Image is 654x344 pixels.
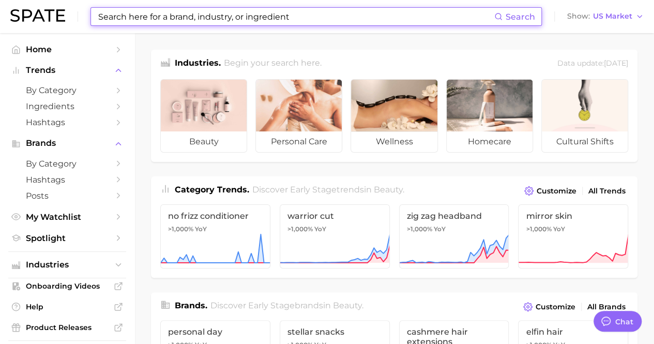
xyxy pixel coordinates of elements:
span: All Brands [587,303,626,311]
span: All Trends [588,187,626,196]
span: YoY [553,225,565,233]
span: warrior cut [287,211,382,221]
span: Brands [26,139,109,148]
button: Industries [8,257,126,273]
span: Ingredients [26,101,109,111]
a: Product Releases [8,320,126,335]
a: zig zag headband>1,000% YoY [399,204,509,268]
span: by Category [26,159,109,169]
span: My Watchlist [26,212,109,222]
span: Trends [26,66,109,75]
span: YoY [195,225,207,233]
span: Industries [26,260,109,270]
button: ShowUS Market [565,10,646,23]
span: wellness [351,131,437,152]
span: beauty [161,131,247,152]
span: Hashtags [26,117,109,127]
span: Discover Early Stage trends in . [252,185,404,195]
a: Onboarding Videos [8,278,126,294]
a: Hashtags [8,114,126,130]
span: by Category [26,85,109,95]
span: Customize [536,303,575,311]
span: beauty [374,185,403,195]
span: Home [26,44,109,54]
span: Search [506,12,535,22]
span: personal care [256,131,342,152]
a: Help [8,299,126,315]
span: YoY [434,225,446,233]
span: Product Releases [26,323,109,332]
a: All Trends [586,184,628,198]
a: mirror skin>1,000% YoY [518,204,628,268]
a: homecare [446,79,533,153]
span: >1,000% [407,225,432,233]
span: stellar snacks [287,327,382,337]
a: All Brands [585,300,628,314]
span: no frizz conditioner [168,211,263,221]
span: Onboarding Videos [26,281,109,291]
div: Data update: [DATE] [557,57,628,71]
span: >1,000% [287,225,313,233]
a: Spotlight [8,230,126,246]
a: Ingredients [8,98,126,114]
span: zig zag headband [407,211,501,221]
span: beauty [333,301,362,310]
span: homecare [447,131,533,152]
a: wellness [351,79,437,153]
span: US Market [593,13,632,19]
img: SPATE [10,9,65,22]
a: Posts [8,188,126,204]
span: Spotlight [26,233,109,243]
button: Customize [521,300,578,314]
span: Category Trends . [175,185,249,195]
button: Customize [522,184,579,198]
a: beauty [160,79,247,153]
button: Brands [8,136,126,151]
a: Home [8,41,126,57]
h2: Begin your search here. [224,57,322,71]
span: Customize [537,187,576,196]
a: warrior cut>1,000% YoY [280,204,390,268]
span: Hashtags [26,175,109,185]
input: Search here for a brand, industry, or ingredient [97,8,494,25]
span: YoY [314,225,326,233]
span: Help [26,302,109,311]
span: cultural shifts [542,131,628,152]
span: elfin hair [526,327,620,337]
span: personal day [168,327,263,337]
span: Posts [26,191,109,201]
a: personal care [255,79,342,153]
button: Trends [8,63,126,78]
a: by Category [8,156,126,172]
a: no frizz conditioner>1,000% YoY [160,204,270,268]
a: by Category [8,82,126,98]
a: My Watchlist [8,209,126,225]
h1: Industries. [175,57,221,71]
a: cultural shifts [541,79,628,153]
span: Discover Early Stage brands in . [210,301,363,310]
span: mirror skin [526,211,620,221]
span: >1,000% [168,225,193,233]
span: Brands . [175,301,207,310]
span: Show [567,13,590,19]
span: >1,000% [526,225,551,233]
a: Hashtags [8,172,126,188]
